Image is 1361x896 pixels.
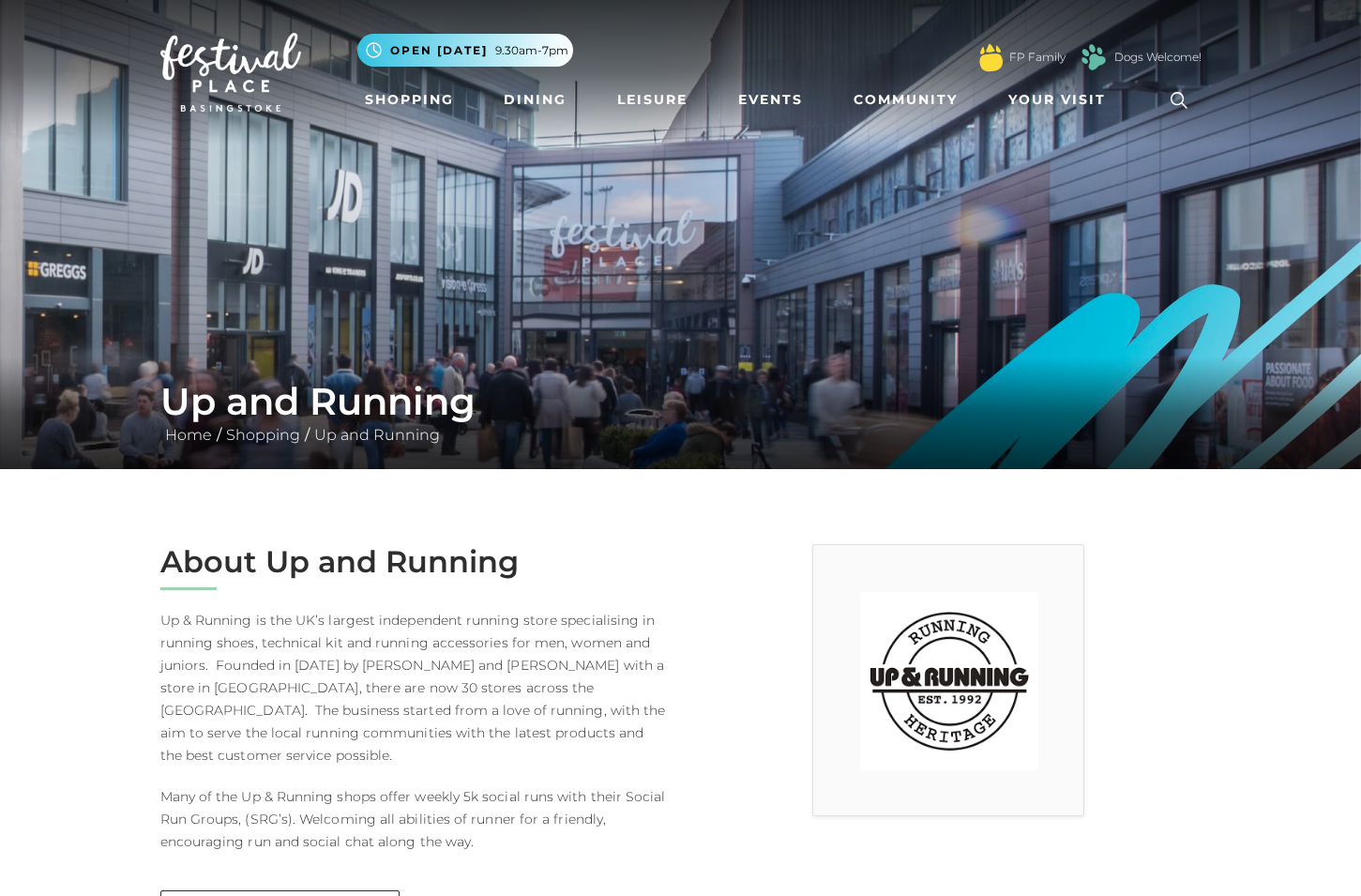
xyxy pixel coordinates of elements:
[310,426,445,444] a: Up and Running
[496,83,574,117] a: Dining
[160,33,301,112] img: Festival Place Logo
[357,34,573,67] button: Open [DATE] 9.30am-7pm
[610,83,695,117] a: Leisure
[495,42,568,59] span: 9.30am-7pm
[160,785,667,853] p: Many of the Up & Running shops offer weekly 5k social runs with their Social Run Groups, (SRG’s)....
[390,42,488,59] span: Open [DATE]
[1009,49,1066,66] a: FP Family
[221,426,305,444] a: Shopping
[846,83,965,117] a: Community
[1114,49,1202,66] a: Dogs Welcome!
[731,83,810,117] a: Events
[1001,83,1123,117] a: Your Visit
[160,426,217,444] a: Home
[1008,90,1106,110] span: Your Visit
[160,609,667,767] p: Up & Running is the UK’s largest independent running store specialising in running shoes, technic...
[160,379,1202,424] h1: Up and Running
[860,592,1038,770] img: Up & Running at Festival Place
[146,379,1216,447] div: / /
[357,83,461,117] a: Shopping
[160,544,667,580] h2: About Up and Running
